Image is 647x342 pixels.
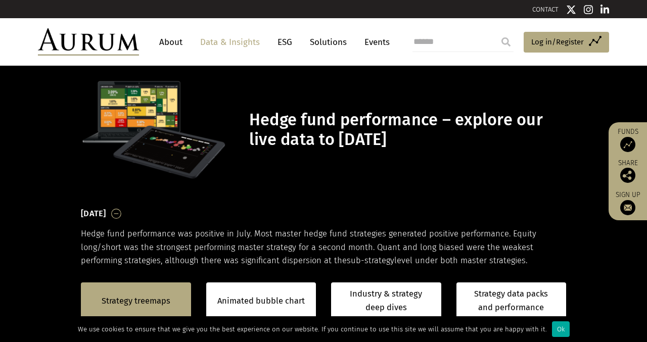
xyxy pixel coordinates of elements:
[614,160,642,183] div: Share
[566,5,576,15] img: Twitter icon
[532,6,559,13] a: CONTACT
[305,33,352,52] a: Solutions
[195,33,265,52] a: Data & Insights
[272,33,297,52] a: ESG
[584,5,593,15] img: Instagram icon
[217,295,305,308] a: Animated bubble chart
[347,256,394,265] span: sub-strategy
[102,295,170,308] a: Strategy treemaps
[331,282,441,319] a: Industry & strategy deep dives
[456,282,567,319] a: Strategy data packs and performance
[249,110,564,150] h1: Hedge fund performance – explore our live data to [DATE]
[81,227,566,267] p: Hedge fund performance was positive in July. Most master hedge fund strategies generated positive...
[620,168,635,183] img: Share this post
[496,32,516,52] input: Submit
[81,206,106,221] h3: [DATE]
[620,200,635,215] img: Sign up to our newsletter
[524,32,609,53] a: Log in/Register
[620,137,635,152] img: Access Funds
[614,190,642,215] a: Sign up
[154,33,188,52] a: About
[531,36,584,48] span: Log in/Register
[359,33,390,52] a: Events
[38,28,139,56] img: Aurum
[552,321,570,337] div: Ok
[600,5,610,15] img: Linkedin icon
[614,127,642,152] a: Funds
